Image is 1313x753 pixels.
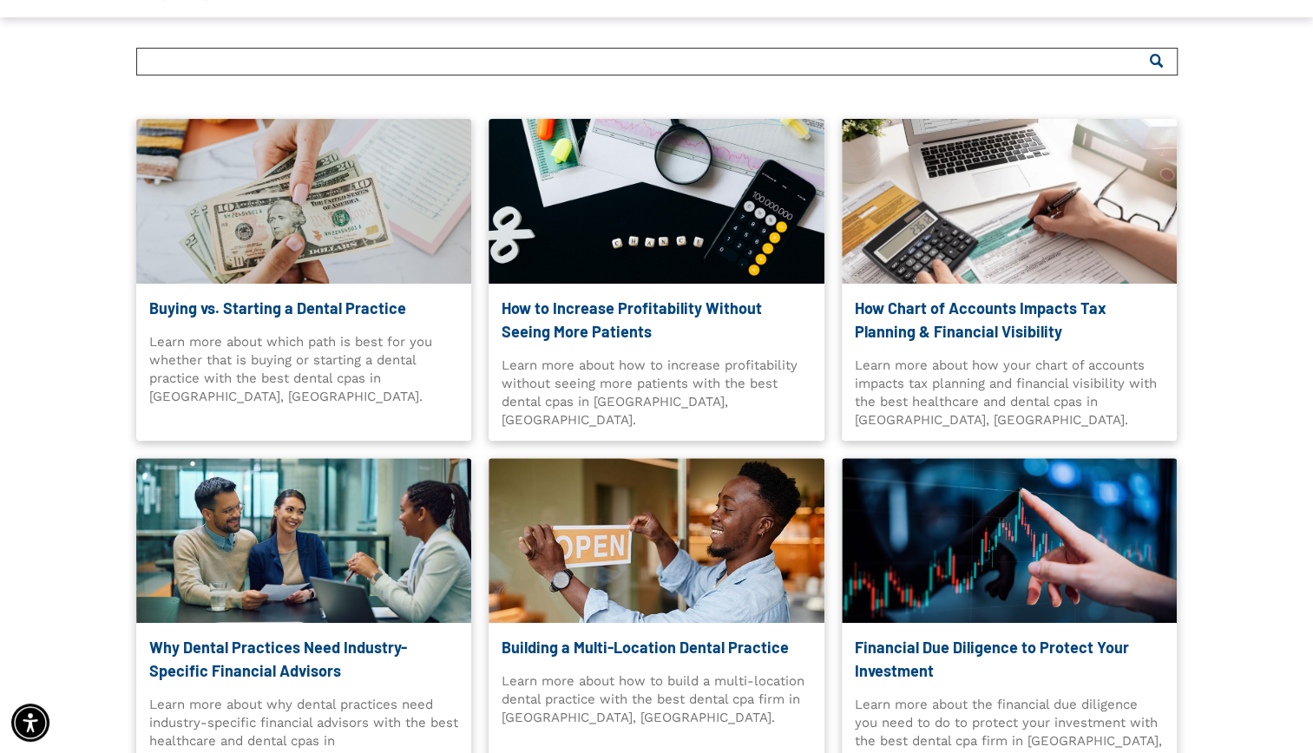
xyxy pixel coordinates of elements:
[136,458,472,623] a: A man and woman are sitting at a table talking to a woman.
[136,48,1178,75] input: Search
[136,119,472,284] a: Hands exchanging US dollar bills over a white table with crafting supplies.
[842,458,1178,623] a: A person is pointing at a graph on a screen.
[502,672,811,727] div: Learn more about how to build a multi-location dental practice with the best dental cpa firm in [...
[842,119,1178,284] a: A person is using a calculator and writing on a piece of paper.
[149,297,459,320] a: Buying vs. Starting a Dental Practice
[149,636,459,683] a: Why Dental Practices Need Industry-Specific Financial Advisors
[855,357,1165,429] div: Learn more about how your chart of accounts impacts tax planning and financial visibility with th...
[489,458,824,623] a: A man is holding a sign that says `` open '' on a glass door.
[11,704,49,742] div: Accessibility Menu
[855,297,1165,344] a: How Chart of Accounts Impacts Tax Planning & Financial Visibility
[855,636,1165,683] a: Financial Due Diligence to Protect Your Investment
[502,357,811,429] div: Learn more about how to increase profitability without seeing more patients with the best dental ...
[149,333,459,405] div: Learn more about which path is best for you whether that is buying or starting a dental practice ...
[502,297,811,344] a: How to Increase Profitability Without Seeing More Patients
[502,636,811,659] a: Building a Multi-Location Dental Practice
